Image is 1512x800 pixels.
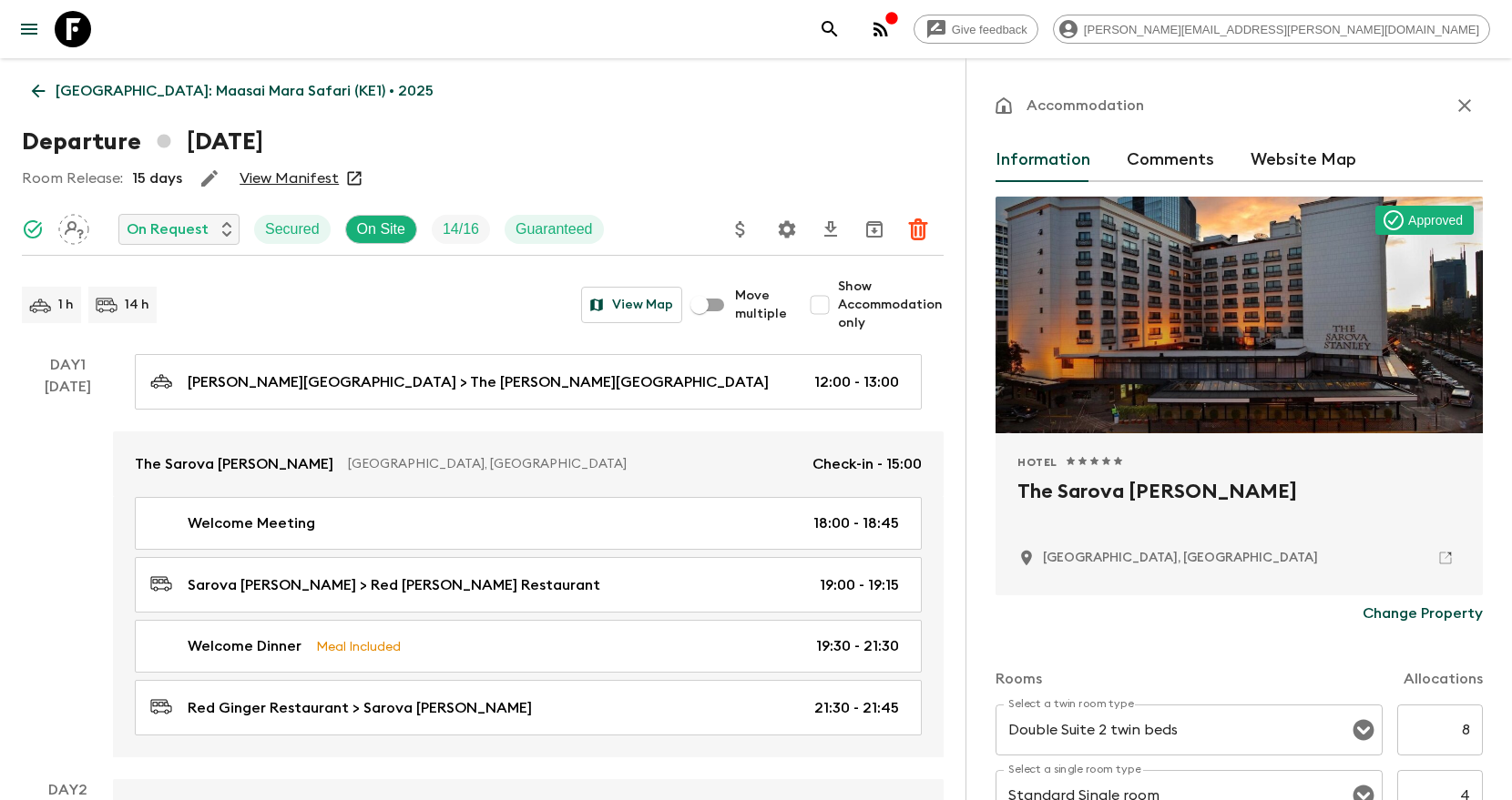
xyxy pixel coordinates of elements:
p: On Site [357,218,405,240]
p: Change Property [1363,603,1483,624]
p: Check-in - 15:00 [812,453,922,475]
div: On Site [345,215,417,244]
p: 19:00 - 19:15 [820,574,899,596]
span: Hotel [1017,455,1057,470]
button: Update Price, Early Bird Discount and Costs [722,211,759,248]
p: Rooms [996,668,1042,690]
p: Secured [265,218,320,240]
p: Red Ginger Restaurant > Sarova [PERSON_NAME] [188,697,532,719]
a: The Sarova [PERSON_NAME][GEOGRAPHIC_DATA], [GEOGRAPHIC_DATA]Check-in - 15:00 [113,431,944,497]
div: Photo of The Sarova Stanley [996,197,1483,433]
span: Show Accommodation only [838,278,944,332]
button: Open [1351,717,1376,743]
span: Give feedback [942,23,1037,36]
a: [GEOGRAPHIC_DATA]: Maasai Mara Safari (KE1) • 2025 [22,73,444,109]
span: Assign pack leader [58,219,89,234]
a: Welcome Meeting18:00 - 18:45 [135,497,922,550]
p: 15 days [132,167,182,189]
p: Day 1 [22,354,113,376]
p: Approved [1408,211,1463,229]
span: Move multiple [735,287,787,323]
button: search adventures [812,11,848,47]
p: 12:00 - 13:00 [814,371,899,393]
p: [GEOGRAPHIC_DATA], [GEOGRAPHIC_DATA] [348,455,798,473]
a: Give feedback [914,15,1038,44]
button: Website Map [1251,138,1356,182]
p: On Request [127,218,209,240]
p: [PERSON_NAME][GEOGRAPHIC_DATA] > The [PERSON_NAME][GEOGRAPHIC_DATA] [188,371,769,393]
p: Allocations [1404,668,1483,690]
button: menu [11,11,47,47]
div: Secured [254,215,331,244]
div: [DATE] [45,376,91,757]
h1: Departure [DATE] [22,124,263,160]
svg: Synced Successfully [22,218,44,240]
p: Meal Included [316,636,401,656]
a: Welcome DinnerMeal Included19:30 - 21:30 [135,620,922,673]
button: Comments [1127,138,1214,182]
p: 18:00 - 18:45 [813,512,899,534]
button: Archive (Completed, Cancelled or Unsynced Departures only) [856,211,893,248]
button: Delete [900,211,936,248]
p: Welcome Dinner [188,635,301,657]
button: Change Property [1363,595,1483,632]
p: Guaranteed [516,218,593,240]
p: 14 h [125,296,149,314]
p: Room Release: [22,167,123,189]
p: 14 / 16 [443,218,479,240]
div: [PERSON_NAME][EMAIL_ADDRESS][PERSON_NAME][DOMAIN_NAME] [1053,15,1490,44]
h2: The Sarova [PERSON_NAME] [1017,477,1461,535]
p: 19:30 - 21:30 [816,635,899,657]
p: [GEOGRAPHIC_DATA]: Maasai Mara Safari (KE1) • 2025 [56,80,434,102]
button: View Map [581,287,682,323]
p: The Sarova [PERSON_NAME] [135,453,333,475]
p: 1 h [58,296,74,314]
button: Settings [769,211,805,248]
a: [PERSON_NAME][GEOGRAPHIC_DATA] > The [PERSON_NAME][GEOGRAPHIC_DATA]12:00 - 13:00 [135,354,922,410]
button: Information [996,138,1090,182]
button: Download CSV [812,211,849,248]
p: Nairobi, Kenya [1043,549,1318,567]
p: Sarova [PERSON_NAME] > Red [PERSON_NAME] Restaurant [188,574,600,596]
a: Red Ginger Restaurant > Sarova [PERSON_NAME]21:30 - 21:45 [135,680,922,735]
a: Sarova [PERSON_NAME] > Red [PERSON_NAME] Restaurant19:00 - 19:15 [135,557,922,613]
p: 21:30 - 21:45 [814,697,899,719]
label: Select a twin room type [1008,696,1134,712]
p: Accommodation [1027,95,1144,116]
a: View Manifest [240,169,339,187]
span: [PERSON_NAME][EMAIL_ADDRESS][PERSON_NAME][DOMAIN_NAME] [1074,23,1489,36]
label: Select a single room type [1008,762,1141,777]
p: Welcome Meeting [188,512,315,534]
div: Trip Fill [432,215,490,244]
